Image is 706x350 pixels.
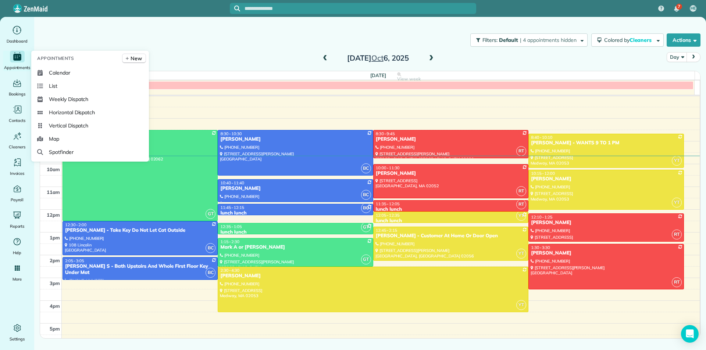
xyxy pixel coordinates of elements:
div: [PERSON_NAME] [220,136,371,142]
span: BC [361,163,371,173]
span: Help [13,249,22,256]
a: Contacts [3,104,31,124]
span: [DATE] [370,72,386,78]
span: Filters: [482,37,498,43]
span: 8:30 - 10:30 [220,131,242,136]
button: Actions [667,33,700,47]
div: lunch lunch [375,218,526,224]
a: Help [3,236,31,256]
span: Contacts [9,117,25,124]
span: 1:15 - 2:30 [220,239,239,244]
button: next [687,52,700,62]
span: Calendar [49,69,70,76]
div: [PERSON_NAME] [531,176,681,182]
span: 10:15 - 12:00 [531,171,555,176]
span: Settings [10,335,25,343]
button: Day [667,52,687,62]
button: Focus search [230,6,240,11]
a: Invoices [3,156,31,177]
span: GT [361,255,371,264]
div: [PERSON_NAME] [220,185,371,192]
div: [PERSON_NAME] - Customer At Home Or Door Open [375,233,526,239]
span: HE [691,6,696,11]
a: New [122,54,146,63]
span: YT [672,156,682,166]
a: Settings [3,322,31,343]
span: 3pm [50,280,60,286]
span: 2:30 - 4:30 [220,268,239,273]
span: 8:40 - 10:10 [531,135,552,140]
span: Payroll [11,196,24,203]
span: 4pm [50,303,60,309]
span: 2pm [50,257,60,263]
div: [PERSON_NAME] - Take Key Do Not Let Cat Outside [65,227,215,234]
span: 10:00 - 11:30 [376,165,400,170]
span: BC [206,243,215,253]
span: BC [361,190,371,200]
span: 12pm [47,212,60,218]
a: Map [34,132,146,145]
span: YT [516,249,526,259]
button: Colored byCleaners [591,33,664,47]
a: List [34,79,146,93]
span: More [13,275,22,283]
span: RT [672,230,682,239]
a: Reports [3,209,31,230]
span: 1:30 - 3:30 [531,245,550,250]
span: View week [397,76,421,82]
span: Appointments [37,55,74,62]
span: Dashboard [7,37,28,45]
div: [PERSON_NAME] [220,273,526,279]
span: Spotfinder [49,148,74,156]
div: [PERSON_NAME] S - Bath Upstairs And Whole First Floor Key Under Mat [65,263,215,276]
span: 10am [47,166,60,172]
span: Colored by [604,37,654,43]
span: 12:45 - 2:15 [376,228,397,233]
span: 12:05 - 12:35 [376,213,400,218]
span: 8:30 - 9:45 [376,131,395,136]
a: Dashboard [3,24,31,45]
span: RT [516,186,526,196]
span: RT [516,199,526,209]
span: Vertical Dispatch [49,122,88,129]
span: 10:40 - 11:40 [220,180,244,185]
span: 1pm [50,235,60,241]
span: Cleaners [630,37,653,43]
span: Cleaners [9,143,25,151]
span: Map [49,135,59,142]
span: Invoices [10,170,25,177]
div: Mark A or [PERSON_NAME] [220,244,371,250]
svg: Focus search [234,6,240,11]
span: 11am [47,189,60,195]
h2: [DATE] 6, 2025 [332,54,424,62]
span: 12:30 - 2:00 [65,222,86,227]
a: Vertical Dispatch [34,119,146,132]
a: Spotfinder [34,145,146,159]
span: RT [672,277,682,287]
div: Open Intercom Messenger [681,325,699,343]
span: Oct [371,53,384,62]
span: Bookings [9,90,26,98]
span: Default [499,37,518,43]
span: YT [672,198,682,208]
div: [PERSON_NAME] - WANTS 9 TO 1 PM [531,140,681,146]
span: 5pm [50,326,60,332]
span: 12:35 - 1:05 [220,224,242,229]
span: | 4 appointments hidden [520,37,577,43]
a: Appointments [3,51,31,71]
span: 12:10 - 1:25 [531,214,552,220]
a: Payroll [3,183,31,203]
div: lunch lunch [220,229,371,235]
span: YT [516,300,526,310]
span: Horizontal Dispatch [49,109,95,116]
a: Weekly Dispatch [34,93,146,106]
a: Cleaners [3,130,31,151]
span: 7 [678,4,680,10]
span: Reports [10,223,25,230]
span: New [131,55,142,62]
span: 11:35 - 12:05 [376,201,400,206]
a: Filters: Default | 4 appointments hidden [467,33,588,47]
div: lunch lunch [375,206,526,213]
a: Bookings [3,77,31,98]
span: Appointments [4,64,31,71]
